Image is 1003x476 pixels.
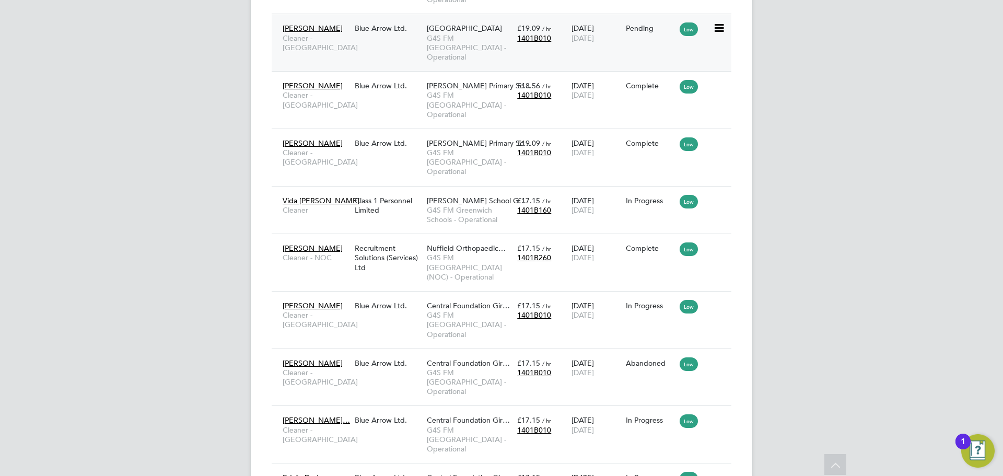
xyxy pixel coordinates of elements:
[626,301,675,310] div: In Progress
[542,140,551,147] span: / hr
[427,253,512,282] span: G4S FM [GEOGRAPHIC_DATA] (NOC) - Operational
[283,310,349,329] span: Cleaner - [GEOGRAPHIC_DATA]
[542,197,551,205] span: / hr
[569,238,623,268] div: [DATE]
[352,133,424,153] div: Blue Arrow Ltd.
[626,243,675,253] div: Complete
[572,90,594,100] span: [DATE]
[280,410,731,419] a: [PERSON_NAME]…Cleaner - [GEOGRAPHIC_DATA]Blue Arrow Ltd.Central Foundation Gir…G4S FM [GEOGRAPHIC...
[283,81,343,90] span: [PERSON_NAME]
[283,301,343,310] span: [PERSON_NAME]
[427,205,512,224] span: G4S FM Greenwich Schools - Operational
[626,358,675,368] div: Abandoned
[680,242,698,256] span: Low
[626,24,675,33] div: Pending
[283,148,349,167] span: Cleaner - [GEOGRAPHIC_DATA]
[283,358,343,368] span: [PERSON_NAME]
[517,243,540,253] span: £17.15
[572,253,594,262] span: [DATE]
[283,33,349,52] span: Cleaner - [GEOGRAPHIC_DATA]
[427,148,512,177] span: G4S FM [GEOGRAPHIC_DATA] - Operational
[569,410,623,439] div: [DATE]
[280,75,731,84] a: [PERSON_NAME]Cleaner - [GEOGRAPHIC_DATA]Blue Arrow Ltd.[PERSON_NAME] Primary Sc…G4S FM [GEOGRAPHI...
[352,191,424,220] div: Class 1 Personnel Limited
[517,81,540,90] span: £18.56
[626,415,675,425] div: In Progress
[280,353,731,362] a: [PERSON_NAME]Cleaner - [GEOGRAPHIC_DATA]Blue Arrow Ltd.Central Foundation Gir…G4S FM [GEOGRAPHIC_...
[542,416,551,424] span: / hr
[352,410,424,430] div: Blue Arrow Ltd.
[352,76,424,96] div: Blue Arrow Ltd.
[283,415,350,425] span: [PERSON_NAME]…
[427,81,531,90] span: [PERSON_NAME] Primary Sc…
[280,467,731,476] a: Edafe DodoCleaner - [GEOGRAPHIC_DATA]Blue Arrow Ltd.Central Foundation Gir…G4S FM [GEOGRAPHIC_DAT...
[569,18,623,48] div: [DATE]
[572,205,594,215] span: [DATE]
[283,24,343,33] span: [PERSON_NAME]
[517,415,540,425] span: £17.15
[517,90,551,100] span: 1401B010
[517,425,551,435] span: 1401B010
[572,425,594,435] span: [DATE]
[542,25,551,32] span: / hr
[280,133,731,142] a: [PERSON_NAME]Cleaner - [GEOGRAPHIC_DATA]Blue Arrow Ltd.[PERSON_NAME] Primary Sc…G4S FM [GEOGRAPHI...
[352,296,424,316] div: Blue Arrow Ltd.
[569,296,623,325] div: [DATE]
[517,33,551,43] span: 1401B010
[626,138,675,148] div: Complete
[427,425,512,454] span: G4S FM [GEOGRAPHIC_DATA] - Operational
[517,358,540,368] span: £17.15
[517,196,540,205] span: £17.15
[427,24,502,33] span: [GEOGRAPHIC_DATA]
[680,357,698,371] span: Low
[680,414,698,428] span: Low
[352,18,424,38] div: Blue Arrow Ltd.
[680,80,698,94] span: Low
[517,24,540,33] span: £19.09
[572,148,594,157] span: [DATE]
[427,415,510,425] span: Central Foundation Gir…
[283,243,343,253] span: [PERSON_NAME]
[427,301,510,310] span: Central Foundation Gir…
[280,190,731,199] a: Vida [PERSON_NAME]CleanerClass 1 Personnel Limited[PERSON_NAME] School G…G4S FM Greenwich Schools...
[680,22,698,36] span: Low
[572,310,594,320] span: [DATE]
[427,138,531,148] span: [PERSON_NAME] Primary Sc…
[283,425,349,444] span: Cleaner - [GEOGRAPHIC_DATA]
[283,90,349,109] span: Cleaner - [GEOGRAPHIC_DATA]
[427,358,510,368] span: Central Foundation Gir…
[427,33,512,62] span: G4S FM [GEOGRAPHIC_DATA] - Operational
[517,148,551,157] span: 1401B010
[283,368,349,387] span: Cleaner - [GEOGRAPHIC_DATA]
[626,196,675,205] div: In Progress
[352,353,424,373] div: Blue Arrow Ltd.
[569,353,623,382] div: [DATE]
[542,82,551,90] span: / hr
[572,368,594,377] span: [DATE]
[280,238,731,247] a: [PERSON_NAME]Cleaner - NOCRecruitment Solutions (Services) LtdNuffield Orthopaedic…G4S FM [GEOGRA...
[569,191,623,220] div: [DATE]
[542,245,551,252] span: / hr
[542,302,551,310] span: / hr
[517,310,551,320] span: 1401B010
[283,138,343,148] span: [PERSON_NAME]
[280,295,731,304] a: [PERSON_NAME]Cleaner - [GEOGRAPHIC_DATA]Blue Arrow Ltd.Central Foundation Gir…G4S FM [GEOGRAPHIC_...
[517,301,540,310] span: £17.15
[569,133,623,162] div: [DATE]
[517,138,540,148] span: £19.09
[961,434,995,468] button: Open Resource Center, 1 new notification
[626,81,675,90] div: Complete
[680,137,698,151] span: Low
[569,76,623,105] div: [DATE]
[427,90,512,119] span: G4S FM [GEOGRAPHIC_DATA] - Operational
[280,18,731,27] a: [PERSON_NAME]Cleaner - [GEOGRAPHIC_DATA]Blue Arrow Ltd.[GEOGRAPHIC_DATA]G4S FM [GEOGRAPHIC_DATA] ...
[283,205,349,215] span: Cleaner
[517,253,551,262] span: 1401B260
[427,368,512,397] span: G4S FM [GEOGRAPHIC_DATA] - Operational
[427,310,512,339] span: G4S FM [GEOGRAPHIC_DATA] - Operational
[680,195,698,208] span: Low
[283,253,349,262] span: Cleaner - NOC
[427,243,506,253] span: Nuffield Orthopaedic…
[961,442,965,455] div: 1
[427,196,526,205] span: [PERSON_NAME] School G…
